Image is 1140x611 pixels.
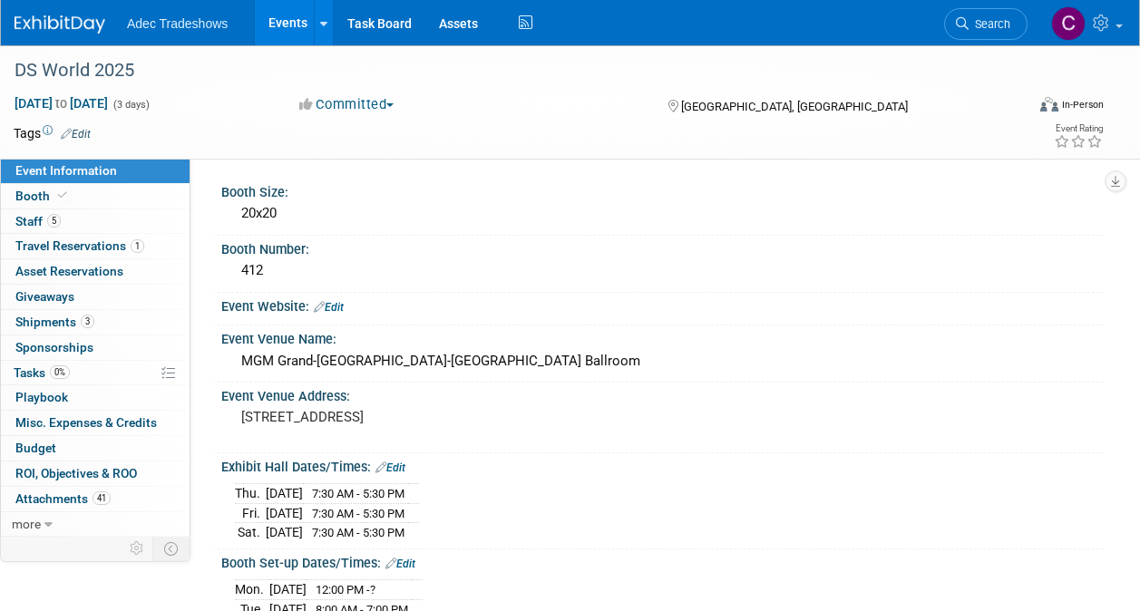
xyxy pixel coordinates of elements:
a: Attachments41 [1,487,190,511]
div: Event Venue Name: [221,325,1104,348]
i: Booth reservation complete [58,190,67,200]
td: Tags [14,124,91,142]
a: Budget [1,436,190,461]
a: Travel Reservations1 [1,234,190,258]
span: 7:30 AM - 5:30 PM [312,507,404,520]
div: Booth Number: [221,236,1104,258]
span: 41 [93,491,111,505]
a: Edit [375,461,405,474]
span: Misc. Expenses & Credits [15,415,157,430]
img: ExhibitDay [15,15,105,34]
span: Giveaways [15,289,74,304]
a: Sponsorships [1,335,190,360]
td: Fri. [235,503,266,523]
span: 7:30 AM - 5:30 PM [312,526,404,539]
td: [DATE] [269,580,307,600]
td: [DATE] [266,484,303,504]
a: Event Information [1,159,190,183]
span: Shipments [15,315,94,329]
span: 1 [131,239,144,253]
span: [DATE] [DATE] [14,95,109,112]
div: Booth Set-up Dates/Times: [221,549,1104,573]
div: 412 [235,257,1090,285]
div: Event Format [945,94,1104,121]
span: 5 [47,214,61,228]
a: Asset Reservations [1,259,190,284]
button: Committed [293,95,401,114]
a: Playbook [1,385,190,410]
td: Toggle Event Tabs [153,537,190,560]
td: [DATE] [266,523,303,542]
span: Adec Tradeshows [127,16,228,31]
span: Tasks [14,365,70,380]
div: Exhibit Hall Dates/Times: [221,453,1104,477]
span: ROI, Objectives & ROO [15,466,137,480]
span: ? [370,583,375,596]
span: Travel Reservations [15,238,144,253]
a: Edit [61,128,91,141]
span: Sponsorships [15,340,93,354]
span: to [53,96,70,111]
td: Thu. [235,484,266,504]
a: Edit [385,558,415,570]
img: Carol Schmidlin [1051,6,1086,41]
a: Staff5 [1,209,190,234]
div: Booth Size: [221,179,1104,201]
span: more [12,517,41,531]
a: Booth [1,184,190,209]
span: 0% [50,365,70,379]
a: ROI, Objectives & ROO [1,461,190,486]
a: Giveaways [1,285,190,309]
a: Tasks0% [1,361,190,385]
pre: [STREET_ADDRESS] [241,409,569,425]
span: Event Information [15,163,117,178]
a: more [1,512,190,537]
span: [GEOGRAPHIC_DATA], [GEOGRAPHIC_DATA] [681,100,908,113]
img: Format-Inperson.png [1040,97,1058,112]
td: Personalize Event Tab Strip [122,537,153,560]
a: Edit [314,301,344,314]
span: Staff [15,214,61,228]
div: Event Website: [221,293,1104,316]
span: Playbook [15,390,68,404]
span: Search [969,17,1010,31]
span: 3 [81,315,94,328]
td: Mon. [235,580,269,600]
div: MGM Grand-[GEOGRAPHIC_DATA]-[GEOGRAPHIC_DATA] Ballroom [235,347,1090,375]
div: In-Person [1061,98,1104,112]
div: Event Venue Address: [221,383,1104,405]
a: Search [944,8,1028,40]
div: 20x20 [235,199,1090,228]
a: Misc. Expenses & Credits [1,411,190,435]
span: Asset Reservations [15,264,123,278]
a: Shipments3 [1,310,190,335]
span: Attachments [15,491,111,506]
div: Event Rating [1054,124,1103,133]
span: 7:30 AM - 5:30 PM [312,487,404,500]
div: DS World 2025 [8,54,1010,87]
span: Booth [15,189,71,203]
span: (3 days) [112,99,150,111]
td: [DATE] [266,503,303,523]
span: 12:00 PM - [316,583,375,596]
td: Sat. [235,523,266,542]
span: Budget [15,441,56,455]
